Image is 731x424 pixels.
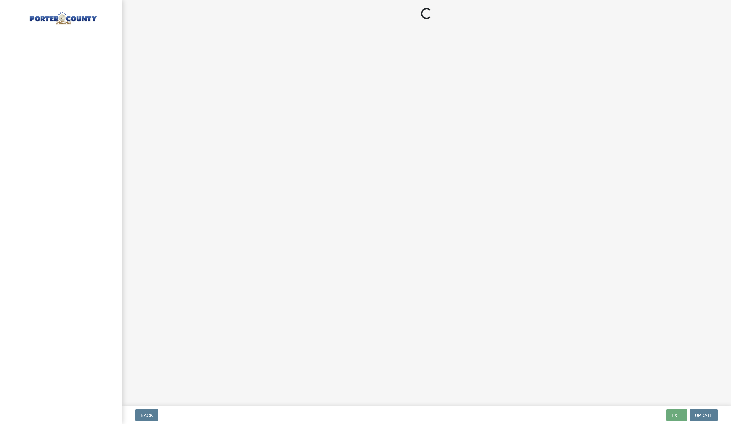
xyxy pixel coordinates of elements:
img: Porter County, Indiana [14,7,111,26]
button: Back [135,409,158,421]
span: Update [695,412,712,418]
button: Exit [666,409,687,421]
button: Update [690,409,718,421]
span: Back [141,412,153,418]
